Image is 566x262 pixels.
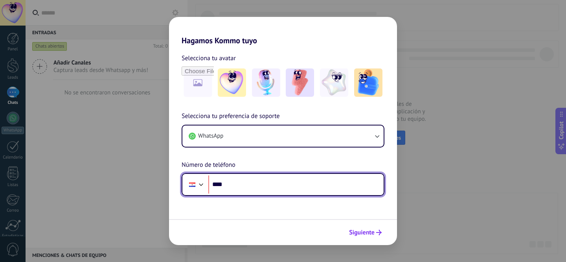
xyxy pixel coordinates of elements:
button: WhatsApp [182,125,384,147]
img: -3.jpeg [286,68,314,97]
span: Selecciona tu avatar [182,53,236,63]
button: Siguiente [345,226,385,239]
img: -2.jpeg [252,68,280,97]
div: Paraguay: + 595 [185,176,200,193]
span: Siguiente [349,230,375,235]
img: -1.jpeg [218,68,246,97]
img: -5.jpeg [354,68,382,97]
h2: Hagamos Kommo tuyo [169,17,397,45]
img: -4.jpeg [320,68,348,97]
span: WhatsApp [198,132,223,140]
span: Selecciona tu preferencia de soporte [182,111,280,122]
span: Número de teléfono [182,160,235,170]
